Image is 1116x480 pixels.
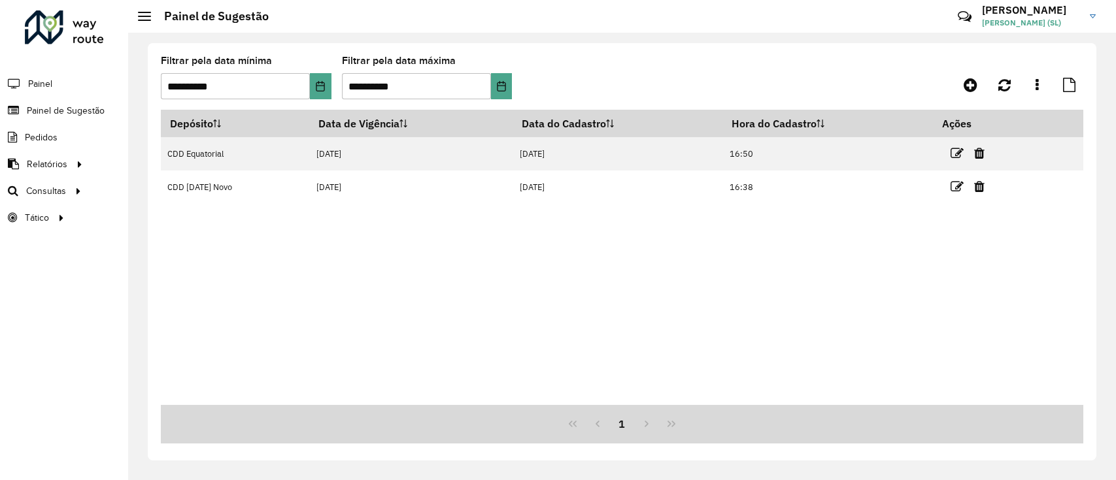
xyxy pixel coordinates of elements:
[491,73,513,99] button: Choose Date
[310,73,331,99] button: Choose Date
[951,144,964,162] a: Editar
[951,178,964,195] a: Editar
[974,178,985,195] a: Excluir
[309,137,513,170] td: [DATE]
[28,77,52,91] span: Painel
[513,110,723,137] th: Data do Cadastro
[161,53,272,69] label: Filtrar pela data mínima
[513,170,723,204] td: [DATE]
[25,131,58,144] span: Pedidos
[342,53,456,69] label: Filtrar pela data máxima
[982,4,1080,16] h3: [PERSON_NAME]
[27,104,105,118] span: Painel de Sugestão
[610,411,635,436] button: 1
[161,170,309,204] td: CDD [DATE] Novo
[951,3,979,31] a: Contato Rápido
[722,110,933,137] th: Hora do Cadastro
[25,211,49,225] span: Tático
[27,157,67,171] span: Relatórios
[26,184,66,198] span: Consultas
[722,170,933,204] td: 16:38
[309,110,513,137] th: Data de Vigência
[161,137,309,170] td: CDD Equatorial
[722,137,933,170] td: 16:50
[309,170,513,204] td: [DATE]
[513,137,723,170] td: [DATE]
[982,17,1080,29] span: [PERSON_NAME] (SL)
[974,144,985,162] a: Excluir
[161,110,309,137] th: Depósito
[934,110,1012,137] th: Ações
[151,9,269,24] h2: Painel de Sugestão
